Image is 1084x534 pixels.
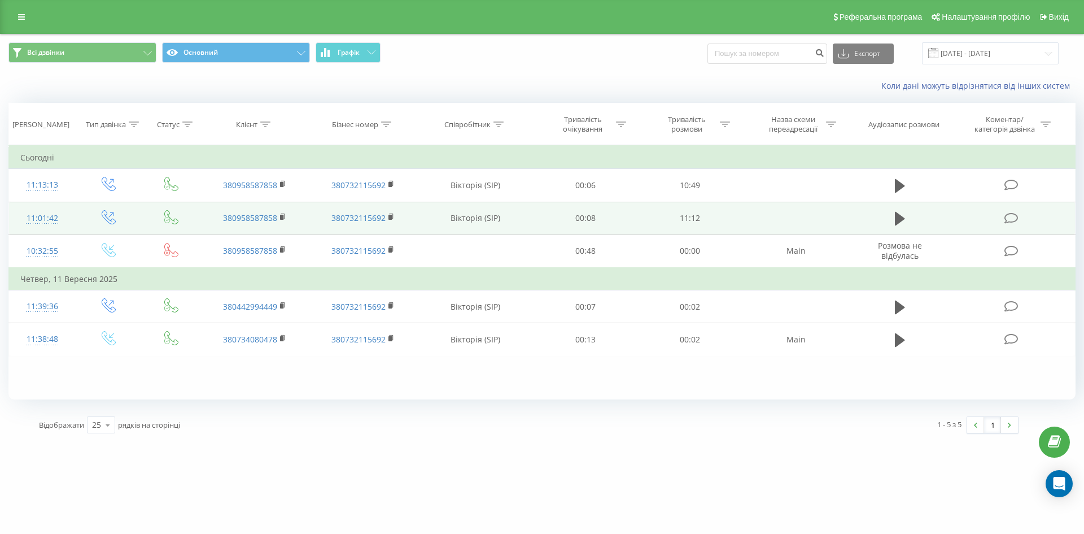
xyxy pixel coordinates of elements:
a: 380442994449 [223,301,277,312]
td: 00:02 [637,290,741,323]
div: Співробітник [444,120,491,129]
div: [PERSON_NAME] [12,120,69,129]
td: Вікторія (SIP) [417,202,534,235]
div: 11:13:13 [20,174,64,196]
a: 1 [984,417,1001,433]
td: Main [742,323,850,356]
span: рядків на сторінці [118,420,180,430]
td: Вікторія (SIP) [417,323,534,356]
div: Статус [157,120,180,129]
td: 00:07 [534,290,637,323]
td: Сьогодні [9,146,1076,169]
div: Клієнт [236,120,257,129]
div: 1 - 5 з 5 [937,419,961,430]
div: Назва схеми переадресації [763,115,823,134]
span: Налаштування профілю [942,12,1030,21]
a: 380958587858 [223,180,277,190]
a: 380958587858 [223,212,277,223]
div: 11:38:48 [20,328,64,350]
a: 380732115692 [331,245,386,256]
div: Коментар/категорія дзвінка [972,115,1038,134]
div: Open Intercom Messenger [1046,470,1073,497]
td: Вікторія (SIP) [417,169,534,202]
div: Аудіозапис розмови [868,120,939,129]
button: Експорт [833,44,894,64]
div: 10:32:55 [20,240,64,262]
td: Вікторія (SIP) [417,290,534,323]
td: 00:08 [534,202,637,235]
span: Всі дзвінки [27,48,64,57]
div: 25 [92,419,101,431]
td: 00:13 [534,323,637,356]
a: 380732115692 [331,334,386,345]
div: Тривалість очікування [553,115,613,134]
a: 380734080478 [223,334,277,345]
div: 11:39:36 [20,296,64,318]
input: Пошук за номером [707,44,827,64]
td: 00:48 [534,235,637,268]
a: 380732115692 [331,212,386,223]
a: 380958587858 [223,245,277,256]
a: 380732115692 [331,180,386,190]
td: Четвер, 11 Вересня 2025 [9,268,1076,290]
span: Відображати [39,420,84,430]
div: Тип дзвінка [86,120,126,129]
span: Розмова не відбулась [878,240,922,261]
td: 11:12 [637,202,741,235]
td: 00:02 [637,323,741,356]
button: Графік [316,42,381,63]
span: Графік [338,49,360,57]
a: 380732115692 [331,301,386,312]
td: 00:00 [637,235,741,268]
a: Коли дані можуть відрізнятися вiд інших систем [881,80,1076,91]
span: Вихід [1049,12,1069,21]
span: Реферальна програма [840,12,923,21]
button: Основний [162,42,310,63]
div: Бізнес номер [332,120,378,129]
div: Тривалість розмови [657,115,717,134]
div: 11:01:42 [20,207,64,229]
button: Всі дзвінки [8,42,156,63]
td: 10:49 [637,169,741,202]
td: Main [742,235,850,268]
td: 00:06 [534,169,637,202]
